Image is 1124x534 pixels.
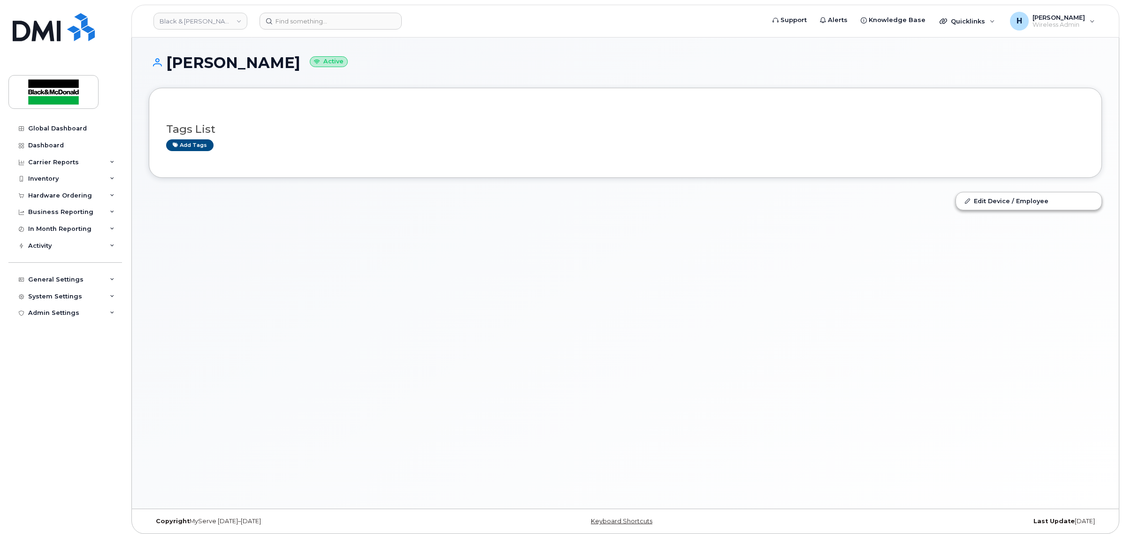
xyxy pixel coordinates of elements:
div: MyServe [DATE]–[DATE] [149,518,466,525]
a: Add tags [166,139,214,151]
strong: Last Update [1033,518,1075,525]
a: Edit Device / Employee [956,192,1101,209]
h1: [PERSON_NAME] [149,54,1102,71]
strong: Copyright [156,518,190,525]
div: [DATE] [784,518,1102,525]
a: Keyboard Shortcuts [591,518,652,525]
small: Active [310,56,348,67]
h3: Tags List [166,123,1085,135]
